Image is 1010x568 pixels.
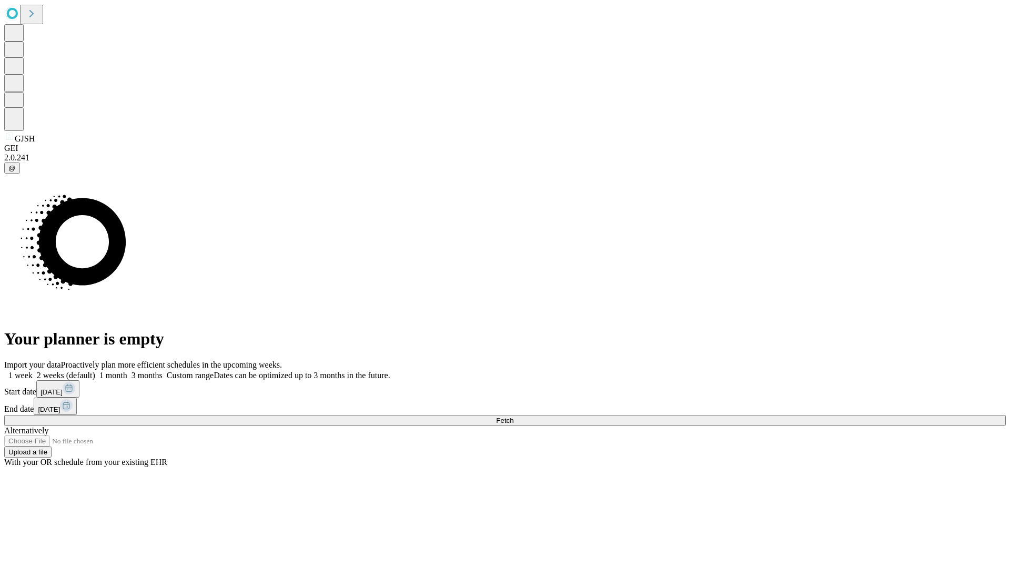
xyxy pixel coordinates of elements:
button: [DATE] [34,398,77,415]
span: Fetch [496,417,513,424]
span: 2 weeks (default) [37,371,95,380]
div: 2.0.241 [4,153,1006,163]
span: Import your data [4,360,61,369]
span: 1 month [99,371,127,380]
div: GEI [4,144,1006,153]
span: [DATE] [41,388,63,396]
button: [DATE] [36,380,79,398]
span: 3 months [132,371,163,380]
div: End date [4,398,1006,415]
div: Start date [4,380,1006,398]
span: Dates can be optimized up to 3 months in the future. [214,371,390,380]
span: Proactively plan more efficient schedules in the upcoming weeks. [61,360,282,369]
button: @ [4,163,20,174]
h1: Your planner is empty [4,329,1006,349]
button: Upload a file [4,447,52,458]
span: Custom range [167,371,214,380]
span: Alternatively [4,426,48,435]
span: [DATE] [38,405,60,413]
button: Fetch [4,415,1006,426]
span: @ [8,164,16,172]
span: 1 week [8,371,33,380]
span: With your OR schedule from your existing EHR [4,458,167,466]
span: GJSH [15,134,35,143]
